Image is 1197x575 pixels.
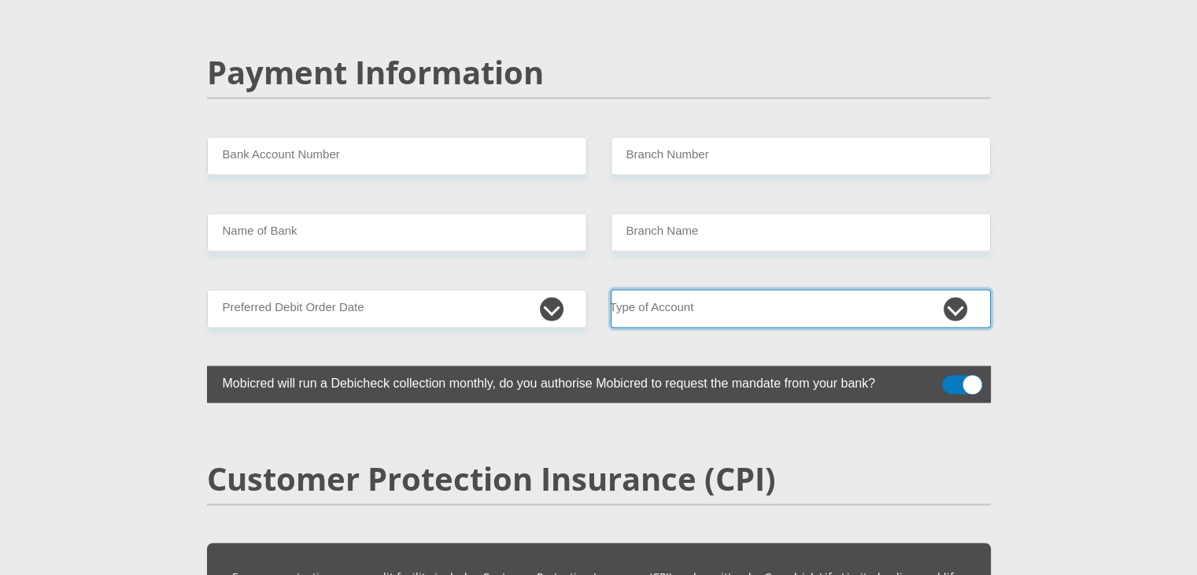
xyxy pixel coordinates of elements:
[207,213,587,252] input: Name of Bank
[207,54,991,91] h2: Payment Information
[611,213,991,252] input: Branch Name
[611,137,991,176] input: Branch Number
[207,366,912,397] label: Mobicred will run a Debicheck collection monthly, do you authorise Mobicred to request the mandat...
[207,137,587,176] input: Bank Account Number
[207,460,991,498] h2: Customer Protection Insurance (CPI)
